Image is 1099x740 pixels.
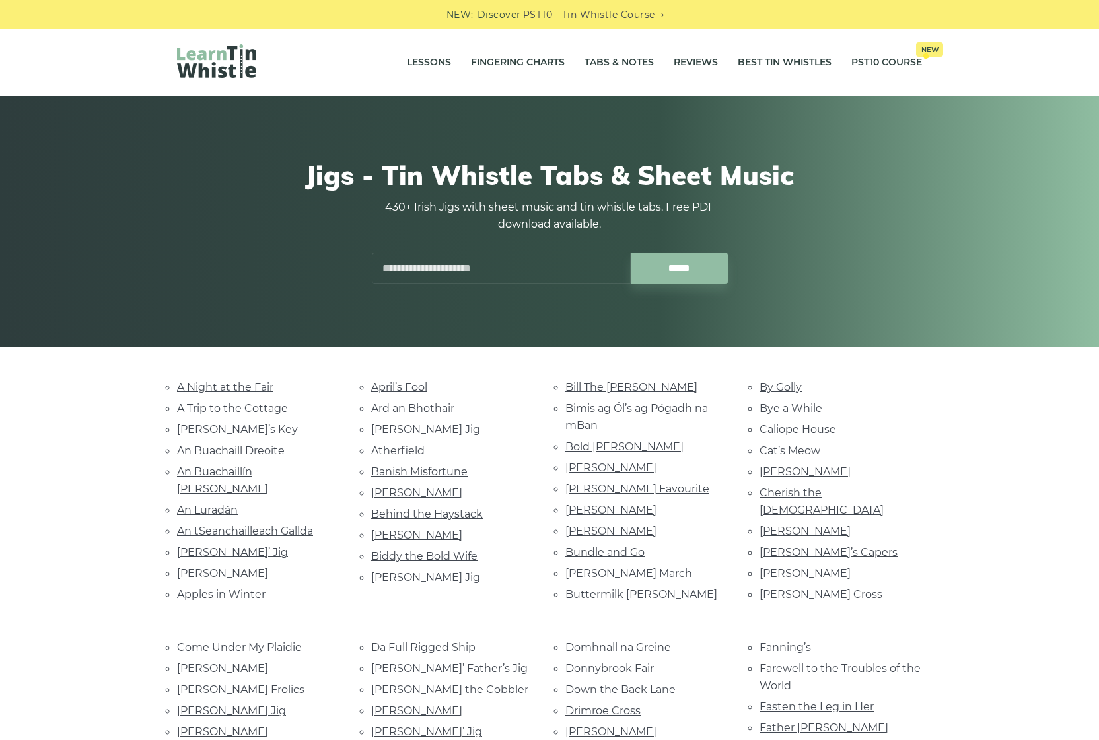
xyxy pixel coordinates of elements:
[565,440,684,453] a: Bold [PERSON_NAME]
[916,42,943,57] span: New
[177,159,922,191] h1: Jigs - Tin Whistle Tabs & Sheet Music
[760,567,851,580] a: [PERSON_NAME]
[565,588,717,601] a: Buttermilk [PERSON_NAME]
[177,662,268,675] a: [PERSON_NAME]
[738,46,832,79] a: Best Tin Whistles
[371,381,427,393] a: April’s Fool
[177,683,304,696] a: [PERSON_NAME] Frolics
[371,444,425,457] a: Atherfield
[371,641,476,654] a: Da Full Rigged Ship
[177,423,298,436] a: [PERSON_NAME]’s Key
[565,381,697,393] a: Bill The [PERSON_NAME]
[674,46,718,79] a: Reviews
[565,546,645,558] a: Bundle and Go
[471,46,565,79] a: Fingering Charts
[565,704,641,717] a: Drimroe Cross
[760,722,888,734] a: Father [PERSON_NAME]
[177,525,313,537] a: An tSeanchailleach Gallda
[177,444,285,457] a: An Buachaill Dreoite
[177,504,238,516] a: An Luradán
[177,567,268,580] a: [PERSON_NAME]
[371,423,480,436] a: [PERSON_NAME] Jig
[585,46,654,79] a: Tabs & Notes
[760,402,822,415] a: Bye a While
[760,588,882,601] a: [PERSON_NAME] Cross
[371,725,482,738] a: [PERSON_NAME]’ Jig
[371,199,728,233] p: 430+ Irish Jigs with sheet music and tin whistle tabs. Free PDF download available.
[177,704,286,717] a: [PERSON_NAME] Jig
[565,567,692,580] a: [PERSON_NAME] March
[760,641,811,654] a: Fanning’s
[177,402,288,415] a: A Trip to the Cottage
[177,465,268,495] a: An Buachaillín [PERSON_NAME]
[371,683,528,696] a: [PERSON_NAME] the Cobbler
[177,381,273,393] a: A Night at the Fair
[760,546,898,558] a: [PERSON_NAME]’s Capers
[565,504,656,516] a: [PERSON_NAME]
[565,525,656,537] a: [PERSON_NAME]
[760,700,874,713] a: Fasten the Leg in Her
[565,662,654,675] a: Donnybrook Fair
[565,641,671,654] a: Domhnall na Greine
[371,529,462,541] a: [PERSON_NAME]
[177,725,268,738] a: [PERSON_NAME]
[371,704,462,717] a: [PERSON_NAME]
[760,465,851,478] a: [PERSON_NAME]
[407,46,451,79] a: Lessons
[371,402,454,415] a: Ard an Bhothair
[760,487,884,516] a: Cherish the [DEMOGRAPHIC_DATA]
[371,508,483,520] a: Behind the Haystack
[371,465,468,478] a: Banish Misfortune
[760,662,921,692] a: Farewell to the Troubles of the World
[565,461,656,474] a: [PERSON_NAME]
[851,46,922,79] a: PST10 CourseNew
[565,483,709,495] a: [PERSON_NAME] Favourite
[371,662,528,675] a: [PERSON_NAME]’ Father’s Jig
[177,641,302,654] a: Come Under My Plaidie
[177,588,266,601] a: Apples in Winter
[565,402,708,432] a: Bimis ag Ól’s ag Pógadh na mBan
[371,487,462,499] a: [PERSON_NAME]
[371,571,480,584] a: [PERSON_NAME] Jig
[760,444,820,457] a: Cat’s Meow
[760,381,802,393] a: By Golly
[565,683,676,696] a: Down the Back Lane
[371,550,478,562] a: Biddy the Bold Wife
[177,44,256,78] img: LearnTinWhistle.com
[177,546,288,558] a: [PERSON_NAME]’ Jig
[760,423,836,436] a: Caliope House
[760,525,851,537] a: [PERSON_NAME]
